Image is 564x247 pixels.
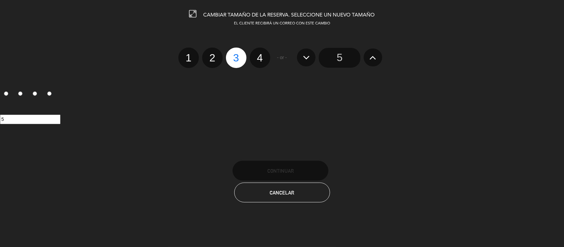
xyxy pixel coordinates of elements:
[250,48,270,68] label: 4
[277,54,287,61] span: - or -
[47,91,52,96] input: 4
[202,48,223,68] label: 2
[33,91,37,96] input: 3
[4,91,8,96] input: 1
[233,161,328,181] button: Continuar
[178,48,199,68] label: 1
[270,190,294,195] span: Cancelar
[226,48,246,68] label: 3
[267,168,294,174] span: Continuar
[234,183,330,202] button: Cancelar
[18,91,22,96] input: 2
[15,89,29,100] label: 2
[43,89,58,100] label: 4
[29,89,44,100] label: 3
[204,13,375,18] span: CAMBIAR TAMAÑO DE LA RESERVA. SELECCIONE UN NUEVO TAMAÑO
[234,22,330,25] span: EL CLIENTE RECIBIRÁ UN CORREO CON ESTE CAMBIO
